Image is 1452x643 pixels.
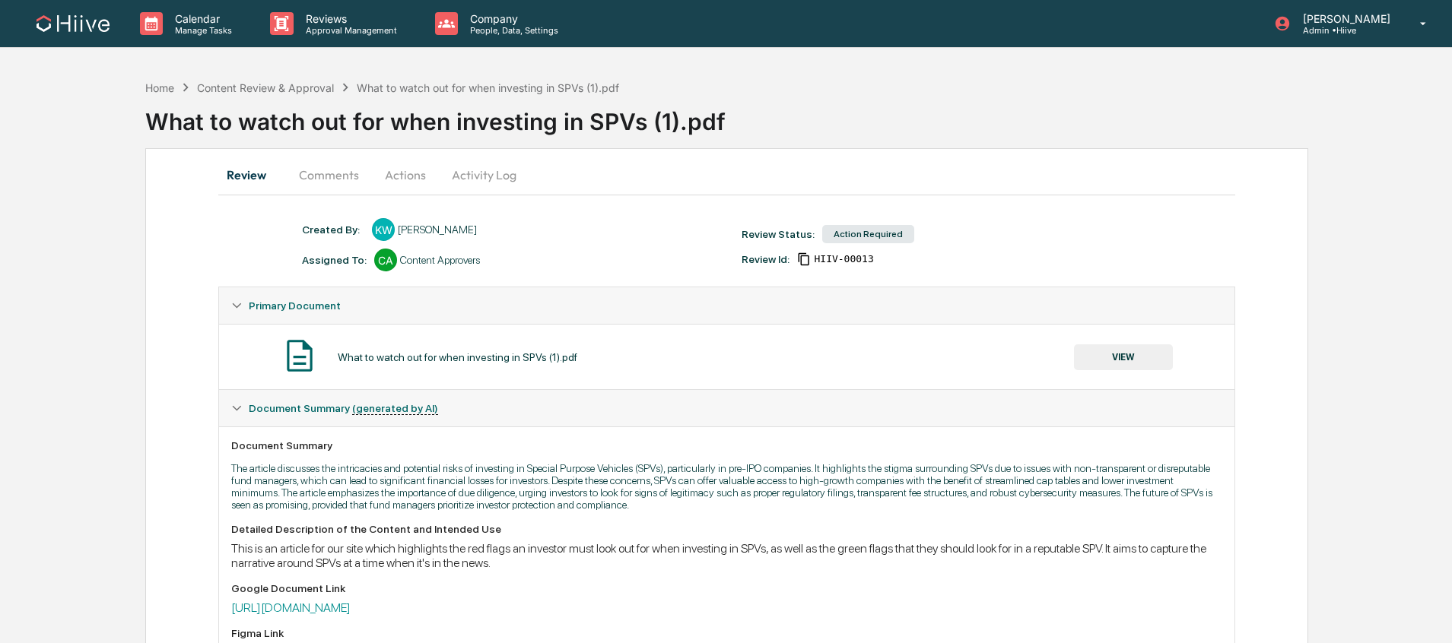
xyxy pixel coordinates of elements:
div: This is an article for our site which highlights the red flags an investor must look out for when... [231,541,1222,570]
div: KW [372,218,395,241]
div: CA [374,249,397,271]
u: (generated by AI) [352,402,438,415]
p: Admin • Hiive [1291,25,1398,36]
div: Primary Document [219,287,1234,324]
div: Home [145,81,174,94]
span: Primary Document [249,299,341,312]
div: Created By: ‎ ‎ [302,223,364,236]
div: Detailed Description of the Content and Intended Use [231,523,1222,535]
span: a81e13ad-4a87-47f8-88b0-ba256ef6333b [814,253,873,265]
img: logo [37,15,110,32]
button: Actions [371,157,440,193]
button: Activity Log [440,157,529,193]
button: VIEW [1074,344,1173,370]
div: Figma Link [231,627,1222,639]
p: Approval Management [294,25,405,36]
div: Document Summary [231,439,1222,451]
button: Comments [287,157,371,193]
p: People, Data, Settings [458,25,566,36]
p: Reviews [294,12,405,25]
iframe: Open customer support [1403,593,1444,634]
a: [URL][DOMAIN_NAME] [231,600,351,615]
div: What to watch out for when investing in SPVs (1).pdf [357,81,619,94]
p: [PERSON_NAME] [1291,12,1398,25]
div: [PERSON_NAME] [398,223,477,236]
p: Manage Tasks [163,25,240,36]
button: Review [218,157,287,193]
div: secondary tabs example [218,157,1234,193]
div: Content Review & Approval [197,81,334,94]
div: Google Document Link [231,582,1222,594]
div: Review Id: [742,253,790,265]
div: Action Required [822,225,914,243]
p: The article discusses the intricacies and potential risks of investing in Special Purpose Vehicle... [231,462,1222,511]
div: What to watch out for when investing in SPVs (1).pdf [338,351,577,363]
img: Document Icon [281,337,319,375]
div: Assigned To: [302,254,367,266]
p: Calendar [163,12,240,25]
div: Document Summary (generated by AI) [219,390,1234,426]
span: Document Summary [249,402,438,414]
div: Review Status: [742,228,815,240]
p: Company [458,12,566,25]
div: Primary Document [219,324,1234,389]
div: What to watch out for when investing in SPVs (1).pdf [145,96,1452,135]
div: Content Approvers [400,254,480,266]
